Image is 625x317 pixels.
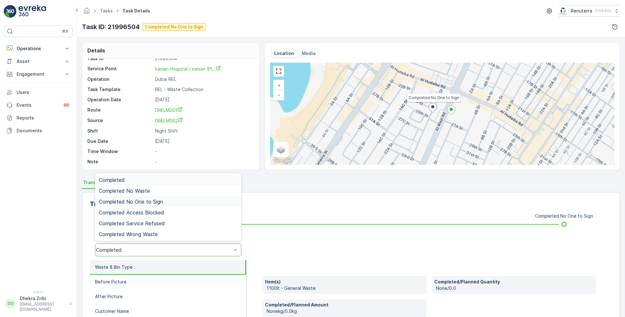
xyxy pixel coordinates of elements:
[4,99,73,112] a: Events99
[267,285,424,291] p: 1100lt - General Waste
[99,188,150,194] span: Completed No Waste
[99,210,164,215] span: Completed Access Blocked
[4,86,73,99] a: Users
[87,117,152,124] p: Source
[558,7,568,14] img: Screenshot_2024-07-26_at_13.33.01.png
[87,158,152,165] p: Note
[99,231,158,237] span: Completed Wrong Waste
[90,199,125,209] p: Transitions
[155,97,253,103] p: [DATE]
[87,66,152,72] p: Service Point
[155,55,253,62] p: 21996504
[99,220,165,226] span: Completed Service Refused
[155,76,253,82] p: Dubai REL
[100,8,113,13] a: Tasks
[87,128,152,134] p: Shift
[272,157,293,165] img: Google
[155,158,253,165] p: -
[277,92,281,97] span: −
[99,199,163,205] span: Completed No One to Sign
[5,298,16,309] div: DD
[17,45,60,52] p: Operations
[62,29,68,34] p: ⌘B
[4,42,73,55] button: Operations
[155,148,253,155] p: -
[95,308,129,314] p: Customer Name
[274,81,283,90] a: Zoom In
[155,128,253,134] p: Night Shift
[434,279,593,285] p: Completed/Planned Quantity
[95,279,127,285] p: Before Picture
[4,295,73,312] button: DDDhekra.Zribi[EMAIL_ADDRESS][DOMAIN_NAME]
[4,68,73,81] button: Engagement
[155,66,221,72] span: Iranian Hospital / Iranian (Pl...
[558,5,620,17] button: Renuterra(+04:00)
[17,102,59,108] p: Events
[155,118,183,123] span: DRELM002
[155,86,253,93] p: REL - Waste Collection
[145,24,203,30] p: Completed No One to Sign
[17,115,70,121] p: Reports
[87,47,105,54] p: Details
[83,10,90,15] a: Homepage
[87,55,152,62] p: Task ID
[20,295,66,302] p: Dhekra.Zribi
[4,124,73,137] a: Documents
[64,103,69,108] p: 99
[272,157,293,165] a: Open this area in Google Maps (opens a new window)
[571,8,592,14] p: Renuterra
[274,50,294,57] p: Location
[87,148,152,155] p: Time Window
[17,128,70,134] p: Documents
[155,107,253,113] a: DRELM201
[155,66,221,72] a: Iranian Hospital / Iranian (Pl...
[4,5,17,18] img: logo
[155,138,253,144] p: [DATE]
[121,8,151,14] span: Task Details
[277,82,280,88] span: +
[17,71,60,77] p: Engagement
[95,264,133,270] p: Waste & Bin Type
[87,107,152,113] p: Route
[302,50,316,57] p: Media
[20,302,66,312] p: [EMAIL_ADDRESS][DOMAIN_NAME]
[17,89,70,96] p: Users
[4,290,73,294] span: v 1.51.1
[265,302,424,308] p: Completed/Planned Amount
[18,5,46,18] img: logo_light-DOdMpM7g.png
[87,76,152,82] p: Operation
[87,86,152,93] p: Task Template
[142,23,206,31] button: Completed No One to Sign
[267,308,424,314] p: Nonekg/0.0kg
[17,58,60,65] p: Asset
[265,279,424,285] p: Item(s)
[274,90,283,100] a: Zoom Out
[274,66,283,76] a: View Fullscreen
[83,179,109,186] span: Transitions
[95,293,123,300] p: After Picture
[87,97,152,103] p: Operation Date
[535,213,593,219] p: Completed No One to Sign
[274,143,288,157] a: Layers
[99,177,125,183] span: Completed
[155,107,182,113] span: DRELM201
[595,8,611,13] p: ( +04:00 )
[96,247,232,253] div: Completed
[4,55,73,68] button: Asset
[82,22,140,32] p: Task ID: 21996504
[155,117,253,124] a: DRELM002
[436,285,593,291] p: None/0.0
[4,112,73,124] a: Reports
[87,138,152,144] p: Due Date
